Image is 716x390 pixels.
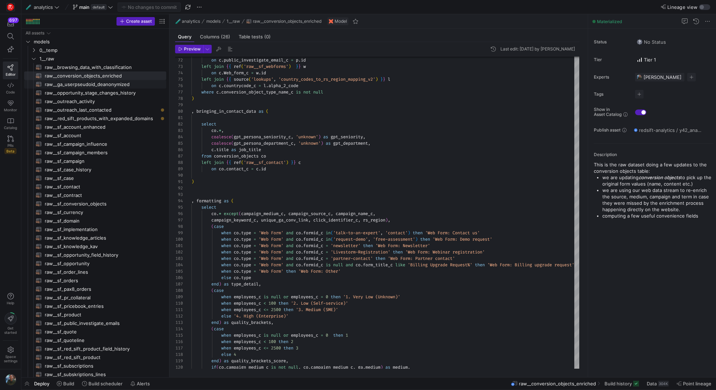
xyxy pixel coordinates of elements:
span: Build history [604,381,632,386]
a: raw__outreach_last_contacted​​​​​​​​​​ [24,106,166,114]
span: 1__raw [39,55,165,63]
span: co [211,128,216,133]
span: raw__sf_order_lines​​​​​​​​​​ [45,268,158,276]
span: p [296,57,298,63]
a: raw__sf_contract​​​​​​​​​​ [24,191,166,199]
div: Press SPACE to select this row. [24,140,166,148]
a: raw__sf_product​​​​​​​​​​ [24,310,166,319]
span: default [91,4,107,10]
span: select [201,121,216,127]
span: Data [647,381,657,386]
a: raw__sf_pricebook_entries​​​​​​​​​​ [24,302,166,310]
button: models [205,17,222,26]
span: = [251,70,254,76]
button: redsift-analytics / y42_analytics_main / raw__conversion_objects_enriched [632,125,703,135]
span: raw__sf_knowledge_articles​​​​​​​​​​ [45,234,158,242]
span: } [296,64,298,69]
a: raw__sf_conversion_objects​​​​​​​​​​ [24,199,166,208]
div: 78 [175,95,183,102]
span: coalesce [211,140,231,146]
a: raw__sf_case​​​​​​​​​​ [24,174,166,182]
span: c [219,70,221,76]
span: Tier 1 [637,57,656,63]
a: Spacesettings [3,343,18,366]
div: 88 [175,159,183,166]
a: raw__sf_case_history​​​​​​​​​​ [24,165,166,174]
span: w [256,70,259,76]
span: gpt_department [333,140,368,146]
span: on [211,70,216,76]
span: 🧪 [175,19,180,24]
span: l [264,83,266,89]
span: raw__sf_quoteline​​​​​​​​​​ [45,336,158,344]
span: (0) [264,34,271,39]
span: , [273,76,276,82]
span: raw__sf_subskriptions_lines​​​​​​​​​​ [45,370,158,379]
div: 73 [175,63,183,70]
span: . [266,83,268,89]
span: raw__ga_userpseudoid_deanonymized​​​​​​​​​​ [45,80,158,89]
a: raw__sf_public_investigate_emails​​​​​​​​​​ [24,319,166,327]
span: raw__sf_red_sift_product_field_history​​​​​​​​​​ [45,345,158,353]
a: raw__outreach_activity​​​​​​​​​​ [24,97,166,106]
div: 77 [175,89,183,95]
span: 🧪 [26,5,31,10]
div: 74 [175,70,183,76]
span: { [229,64,231,69]
button: 🧪analytics [24,2,61,12]
span: Query [178,34,191,39]
a: raw__sf_account_enhanced​​​​​​​​​​ [24,123,166,131]
span: analytics [182,19,200,24]
a: raw__sf_domain​​​​​​​​​​ [24,217,166,225]
span: Publish asset [594,128,620,133]
span: , [221,128,224,133]
p: This is the raw dataset doing a few updates to the conversion objects table: [594,161,713,174]
span: left [201,76,211,82]
span: is [296,89,301,95]
span: ( [266,108,268,114]
span: Build scheduler [88,381,123,386]
span: . [221,57,224,63]
div: Press SPACE to select this row. [24,114,166,123]
span: . [298,57,301,63]
span: gpt_seniority [331,134,363,140]
span: w [303,64,306,69]
span: null [313,89,323,95]
span: as [231,147,236,153]
span: 'unknown' [296,134,318,140]
span: ( [231,140,234,146]
img: https://storage.googleapis.com/y42-prod-data-exchange/images/6IdsliWYEjCj6ExZYNtk9pMT8U8l8YHLguyz... [636,74,642,80]
span: raw__sf_product​​​​​​​​​​ [45,311,158,319]
button: maindefault [71,2,115,12]
span: , [293,140,296,146]
span: Columns [200,34,230,39]
a: raw__sf_campaign_influence​​​​​​​​​​ [24,140,166,148]
div: Press SPACE to select this row. [24,29,166,37]
div: Press SPACE to select this row. [24,80,166,89]
span: Build [63,381,74,386]
span: raw__red_sift_products_with_expanded_domains​​​​​​​​​​ [45,114,158,123]
div: 84 [175,134,183,140]
a: raw__sf_pax8_orders​​​​​​​​​​ [24,285,166,293]
span: ref [234,160,241,165]
span: raw__sf_opportunity_field_history​​​​​​​​​​ [45,251,158,259]
a: raw__opportunity_stage_changes_history​​​​​​​​​​ [24,89,166,97]
span: raw__outreach_activity​​​​​​​​​​ [45,97,158,106]
span: alpha_2_code [268,83,298,89]
span: . [216,128,219,133]
span: = [291,57,293,63]
span: raw__sf_public_investigate_emails​​​​​​​​​​ [45,319,158,327]
img: https://storage.googleapis.com/y42-prod-data-exchange/images/6IdsliWYEjCj6ExZYNtk9pMT8U8l8YHLguyz... [5,374,16,385]
span: l [388,76,390,82]
a: PRsBeta [3,133,18,157]
div: Press SPACE to select this row. [24,97,166,106]
span: . [224,166,226,172]
span: raw__sf_orders​​​​​​​​​​ [45,277,158,285]
span: raw__sf_campaign​​​​​​​​​​ [45,157,158,165]
span: ) [321,140,323,146]
span: source [234,76,249,82]
span: left [201,160,211,165]
span: ( [241,160,244,165]
span: title [216,147,229,153]
button: https://storage.googleapis.com/y42-prod-data-exchange/images/6IdsliWYEjCj6ExZYNtk9pMT8U8l8YHLguyz... [3,372,18,387]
